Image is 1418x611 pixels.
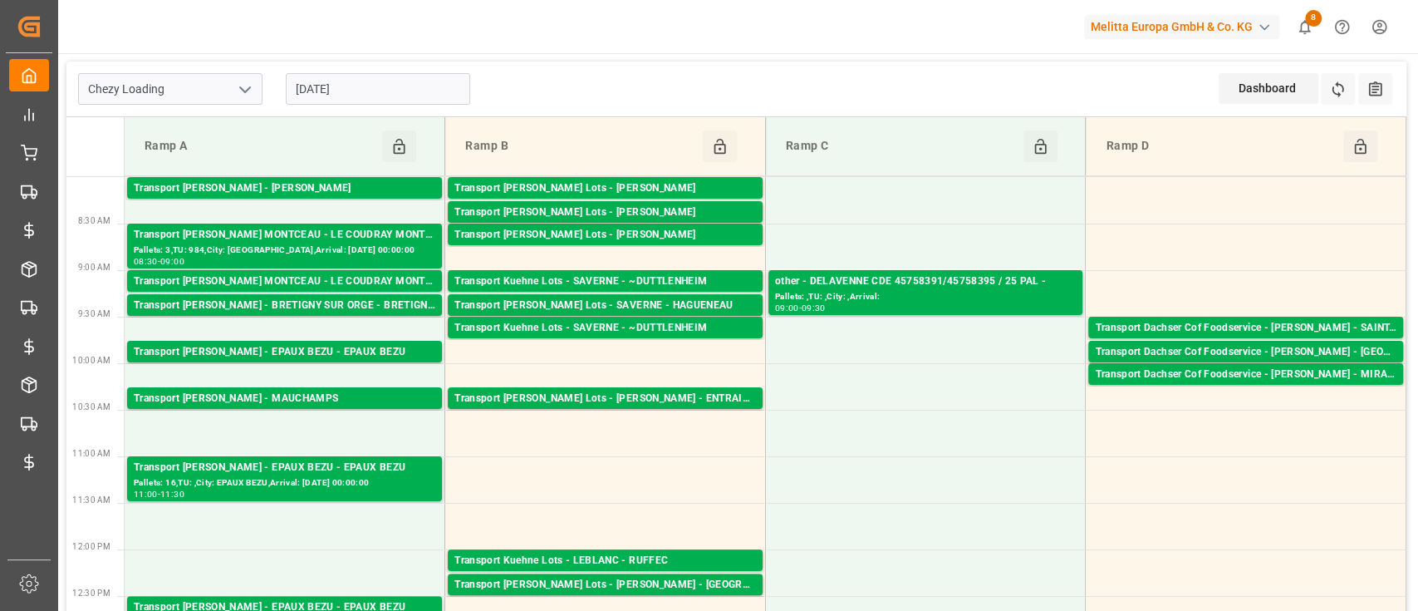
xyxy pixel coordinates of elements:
[232,76,257,102] button: open menu
[1323,8,1361,46] button: Help Center
[134,344,435,361] div: Transport [PERSON_NAME] - EPAUX BEZU - EPAUX BEZU
[459,131,703,162] div: Ramp B
[454,290,756,304] div: Pallets: ,TU: 44,City: ~[GEOGRAPHIC_DATA],Arrival: [DATE] 00:00:00
[454,244,756,258] div: Pallets: ,TU: 165,City: [GEOGRAPHIC_DATA],Arrival: [DATE] 00:00:00
[72,589,110,598] span: 12:30 PM
[160,490,184,498] div: 11:30
[78,263,110,272] span: 9:00 AM
[454,221,756,235] div: Pallets: 2,TU: 110,City: [GEOGRAPHIC_DATA],Arrival: [DATE] 00:00:00
[775,273,1077,290] div: other - DELAVENNE CDE 45758391/45758395 / 25 PAL -
[78,309,110,318] span: 9:30 AM
[158,490,160,498] div: -
[454,298,756,314] div: Transport [PERSON_NAME] Lots - SAVERNE - HAGUENEAU
[134,227,435,244] div: Transport [PERSON_NAME] MONTCEAU - LE COUDRAY MONTCEAU
[134,197,435,211] div: Pallets: 1,TU: 241,City: [GEOGRAPHIC_DATA],Arrival: [DATE] 00:00:00
[775,290,1077,304] div: Pallets: ,TU: ,City: ,Arrival:
[454,553,756,569] div: Transport Kuehne Lots - LEBLANC - RUFFEC
[1084,15,1279,39] div: Melitta Europa GmbH & Co. KG
[454,227,756,244] div: Transport [PERSON_NAME] Lots - [PERSON_NAME]
[134,244,435,258] div: Pallets: 3,TU: 984,City: [GEOGRAPHIC_DATA],Arrival: [DATE] 00:00:00
[799,304,802,312] div: -
[286,73,470,105] input: DD.MM.YYYY
[1084,11,1286,42] button: Melitta Europa GmbH & Co. KG
[454,569,756,584] div: Pallets: 1,TU: 741,City: RUFFEC,Arrival: [DATE] 00:00:00
[78,216,110,225] span: 8:30 AM
[1095,337,1396,351] div: Pallets: 8,TU: 25,City: [GEOGRAPHIC_DATA][PERSON_NAME],Arrival: [DATE] 00:00:00
[134,391,435,407] div: Transport [PERSON_NAME] - MAUCHAMPS
[454,204,756,221] div: Transport [PERSON_NAME] Lots - [PERSON_NAME]
[138,131,382,162] div: Ramp A
[72,449,110,458] span: 11:00 AM
[802,304,826,312] div: 09:30
[1095,367,1396,383] div: Transport Dachser Cof Foodservice - [PERSON_NAME] - MIRAMAS CEDEX
[134,273,435,290] div: Transport [PERSON_NAME] MONTCEAU - LE COUDRAY MONTCEAU
[779,131,1023,162] div: Ramp C
[134,258,158,265] div: 08:30
[72,495,110,505] span: 11:30 AM
[1305,10,1322,27] span: 8
[1219,73,1318,104] div: Dashboard
[78,73,263,105] input: Type to search/select
[1099,131,1343,162] div: Ramp D
[454,577,756,594] div: Transport [PERSON_NAME] Lots - [PERSON_NAME] - [GEOGRAPHIC_DATA]
[134,298,435,314] div: Transport [PERSON_NAME] - BRETIGNY SUR ORGE - BRETIGNY SUR ORGE
[1286,8,1323,46] button: show 8 new notifications
[454,337,756,351] div: Pallets: 2,TU: 80,City: ~[GEOGRAPHIC_DATA],Arrival: [DATE] 00:00:00
[1095,361,1396,375] div: Pallets: 6,TU: ,City: [GEOGRAPHIC_DATA],Arrival: [DATE] 00:00:00
[134,476,435,490] div: Pallets: 16,TU: ,City: EPAUX BEZU,Arrival: [DATE] 00:00:00
[454,407,756,421] div: Pallets: ,TU: 238,City: ENTRAIGUES SUR LA SORGUE,Arrival: [DATE] 00:00:00
[72,356,110,365] span: 10:00 AM
[160,258,184,265] div: 09:00
[134,407,435,421] div: Pallets: 52,TU: 1172,City: [GEOGRAPHIC_DATA],Arrival: [DATE] 00:00:00
[454,594,756,608] div: Pallets: ,TU: 381,City: [GEOGRAPHIC_DATA],Arrival: [DATE] 00:00:00
[72,542,110,551] span: 12:00 PM
[454,391,756,407] div: Transport [PERSON_NAME] Lots - [PERSON_NAME] - ENTRAIGUES SUR LA SORGUE
[1095,320,1396,337] div: Transport Dachser Cof Foodservice - [PERSON_NAME] - SAINT-[PERSON_NAME] FALLAVIER
[454,273,756,290] div: Transport Kuehne Lots - SAVERNE - ~DUTTLENHEIM
[775,304,799,312] div: 09:00
[454,314,756,328] div: Pallets: ,TU: 121,City: HAGUENEAU,Arrival: [DATE] 00:00:00
[1095,383,1396,397] div: Pallets: 2,TU: 16,City: MIRAMAS CEDEX,Arrival: [DATE] 00:00:00
[134,314,435,328] div: Pallets: 3,TU: ,City: [GEOGRAPHIC_DATA],Arrival: [DATE] 00:00:00
[158,258,160,265] div: -
[134,180,435,197] div: Transport [PERSON_NAME] - [PERSON_NAME]
[1095,344,1396,361] div: Transport Dachser Cof Foodservice - [PERSON_NAME] - [GEOGRAPHIC_DATA]
[454,320,756,337] div: Transport Kuehne Lots - SAVERNE - ~DUTTLENHEIM
[454,197,756,211] div: Pallets: 20,TU: ,City: [GEOGRAPHIC_DATA],Arrival: [DATE] 00:00:00
[72,402,110,411] span: 10:30 AM
[134,460,435,476] div: Transport [PERSON_NAME] - EPAUX BEZU - EPAUX BEZU
[134,290,435,304] div: Pallets: ,TU: 330,City: [GEOGRAPHIC_DATA],Arrival: [DATE] 00:00:00
[134,490,158,498] div: 11:00
[134,361,435,375] div: Pallets: ,TU: 2376,City: EPAUX BEZU,Arrival: [DATE] 00:00:00
[454,180,756,197] div: Transport [PERSON_NAME] Lots - [PERSON_NAME]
